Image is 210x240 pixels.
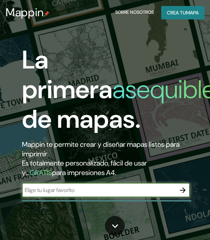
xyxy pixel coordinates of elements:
[22,186,176,194] input: Elige tu lugar favorito
[44,11,49,17] img: pin de mapeo
[30,168,52,177] font: GRATIS
[22,43,112,106] font: La primera
[186,10,199,16] font: mapa
[22,158,147,177] font: Es totalmente personalizado, fácil de usar y...
[115,10,154,16] font: Sobre nosotros
[22,140,180,158] font: Mappin te permite crear y diseñar mapas listos para imprimir.
[52,168,116,177] font: para impresiones A4.
[167,10,186,16] font: Crea tu
[113,6,156,19] button: Sobre nosotros
[161,6,204,19] button: Crea tumapa
[6,5,44,20] font: Mappin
